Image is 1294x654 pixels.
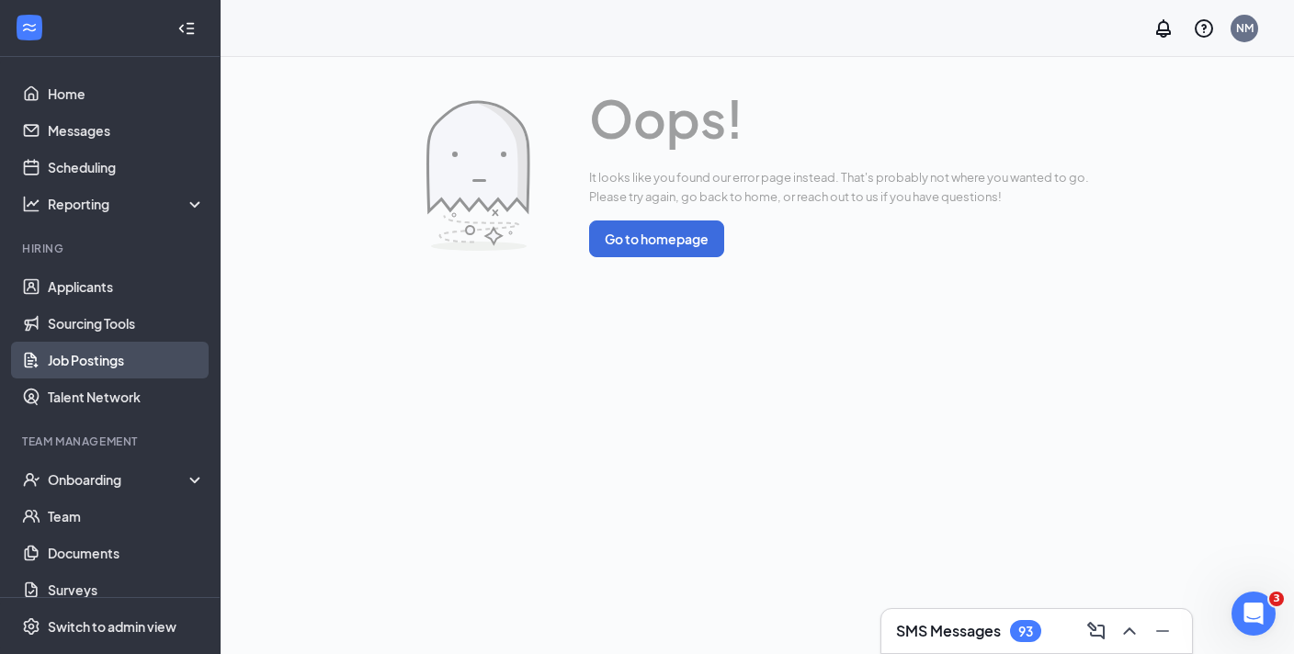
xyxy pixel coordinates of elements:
a: Job Postings [48,342,205,378]
iframe: Intercom live chat [1232,592,1276,636]
span: 3 [1269,592,1284,606]
svg: Notifications [1152,17,1175,39]
button: ChevronUp [1115,616,1144,646]
div: Switch to admin view [48,617,176,636]
div: Onboarding [48,470,189,489]
a: Sourcing Tools [48,305,205,342]
span: Oops! [589,79,1089,158]
a: Team [48,498,205,535]
div: Team Management [22,434,201,449]
button: Minimize [1148,616,1177,646]
a: Applicants [48,268,205,305]
a: Documents [48,535,205,571]
div: Reporting [48,195,206,213]
svg: WorkstreamLogo [20,18,39,37]
h3: SMS Messages [896,621,1001,641]
div: 93 [1018,624,1033,639]
svg: UserCheck [22,470,40,489]
svg: Analysis [22,195,40,213]
span: It looks like you found our error page instead. That's probably not where you wanted to go. Pleas... [589,168,1089,206]
div: NM [1236,20,1254,36]
a: Messages [48,112,205,149]
button: ComposeMessage [1082,616,1111,646]
svg: Settings [22,617,40,636]
svg: ComposeMessage [1085,620,1107,642]
a: Scheduling [48,149,205,186]
a: Talent Network [48,378,205,415]
img: Error [426,100,530,251]
a: Home [48,75,205,112]
svg: QuestionInfo [1193,17,1215,39]
svg: ChevronUp [1118,620,1141,642]
div: Hiring [22,241,201,256]
svg: Collapse [177,19,196,38]
svg: Minimize [1152,620,1174,642]
a: Surveys [48,571,205,608]
button: Go to homepage [589,220,724,257]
